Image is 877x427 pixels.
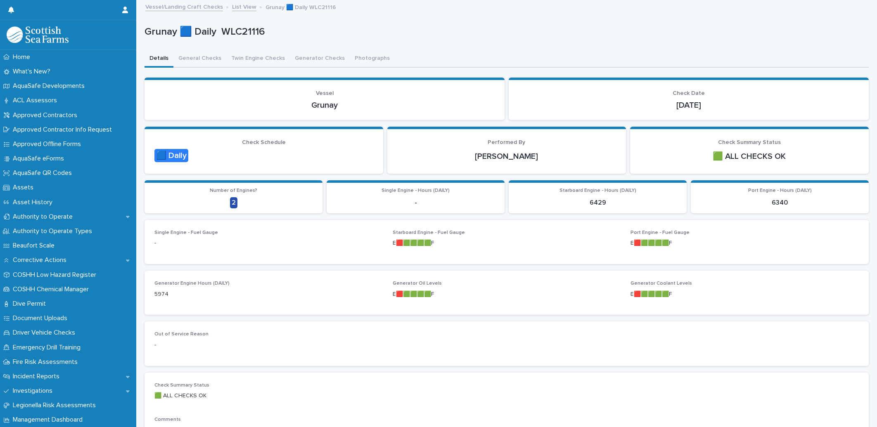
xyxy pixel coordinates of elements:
[210,188,257,193] span: Number of Engines?
[630,281,692,286] span: Generator Coolant Levels
[316,90,334,96] span: Vessel
[154,100,495,110] p: Grunay
[154,332,209,337] span: Out of Service Reason
[382,188,450,193] span: Single Engine - Hours (DAILY)
[630,239,859,248] p: E🟥🟩🟩🟩🟩F
[154,290,383,299] p: 5974
[173,50,226,68] button: General Checks
[265,2,336,11] p: Grunay 🟦 Daily WLC21116
[9,97,64,104] p: ACL Assessors
[230,197,237,208] div: 2
[9,344,87,352] p: Emergency Drill Training
[154,281,230,286] span: Generator Engine Hours (DAILY)
[9,227,99,235] p: Authority to Operate Types
[9,329,82,337] p: Driver Vehicle Checks
[154,239,383,248] p: -
[9,242,61,250] p: Beaufort Scale
[154,149,188,162] div: 🟦 Daily
[393,239,621,248] p: E🟥🟩🟩🟩🟩F
[9,285,95,293] p: COSHH Chemical Manager
[748,188,812,193] span: Port Engine - Hours (DAILY)
[145,26,865,38] p: Grunay 🟦 Daily WLC21116
[393,281,442,286] span: Generator Oil Levels
[673,90,705,96] span: Check Date
[7,26,69,43] img: bPIBxiqnSb2ggTQWdOVV
[232,2,256,11] a: List View
[519,100,859,110] p: [DATE]
[332,199,500,207] p: -
[145,50,173,68] button: Details
[718,139,781,145] span: Check Summary Status
[9,401,102,409] p: Legionella Risk Assessments
[9,126,119,134] p: Approved Contractor Info Request
[393,230,465,235] span: Starboard Engine - Fuel Gauge
[9,314,74,322] p: Document Uploads
[226,50,290,68] button: Twin Engine Checks
[559,188,636,193] span: Starboard Engine - Hours (DAILY)
[630,230,690,235] span: Port Engine - Fuel Gauge
[350,50,395,68] button: Photographs
[514,199,682,207] p: 6429
[9,53,37,61] p: Home
[9,82,91,90] p: AquaSafe Developments
[154,341,383,349] p: -
[9,68,57,75] p: What's New?
[9,155,71,163] p: AquaSafe eForms
[696,199,864,207] p: 6340
[9,184,40,191] p: Assets
[393,290,621,299] p: E🟥🟩🟩🟩🟩F
[9,358,84,366] p: Fire Risk Assessments
[9,387,59,395] p: Investigations
[397,151,616,161] p: [PERSON_NAME]
[9,373,66,380] p: Incident Reports
[154,417,181,422] span: Comments
[9,140,88,148] p: Approved Offline Forms
[290,50,350,68] button: Generator Checks
[242,139,286,145] span: Check Schedule
[630,290,859,299] p: E🟥🟩🟩🟩🟩F
[9,271,103,279] p: COSHH Low Hazard Register
[9,111,84,119] p: Approved Contractors
[145,2,223,11] a: Vessel/Landing Craft Checks
[154,383,209,388] span: Check Summary Status
[640,151,859,161] p: 🟩 ALL CHECKS OK
[154,230,218,235] span: Single Engine - Fuel Gauge
[9,213,79,221] p: Authority to Operate
[9,256,73,264] p: Corrective Actions
[488,139,525,145] span: Performed By
[9,198,59,206] p: Asset History
[9,169,78,177] p: AquaSafe QR Codes
[9,300,52,308] p: Dive Permit
[9,416,89,424] p: Management Dashboard
[154,392,383,400] p: 🟩 ALL CHECKS OK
